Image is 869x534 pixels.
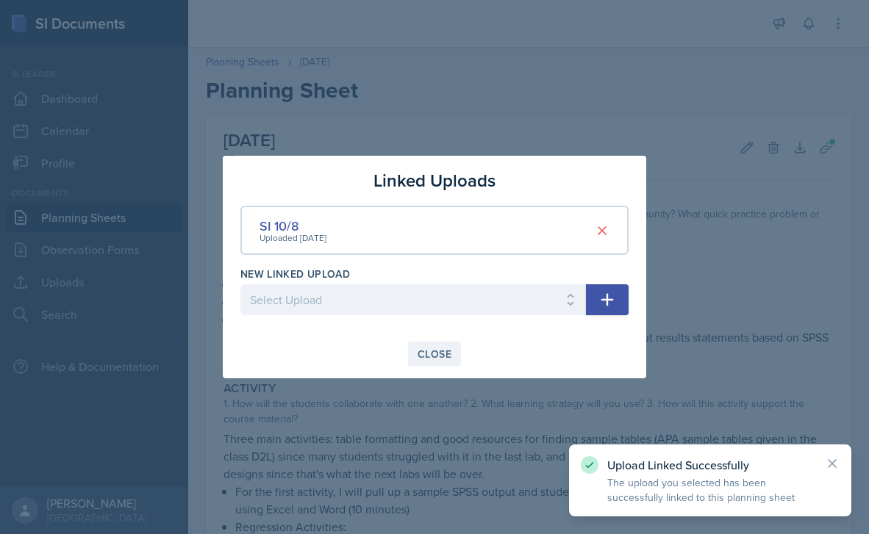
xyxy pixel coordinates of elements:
h3: Linked Uploads [373,167,496,194]
div: SI 10/8 [260,216,326,236]
button: Close [408,342,461,367]
div: Close [418,348,451,360]
label: New Linked Upload [240,267,350,281]
div: Uploaded [DATE] [260,231,326,245]
p: Upload Linked Successfully [607,458,813,472]
p: The upload you selected has been successfully linked to this planning sheet [607,475,813,505]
